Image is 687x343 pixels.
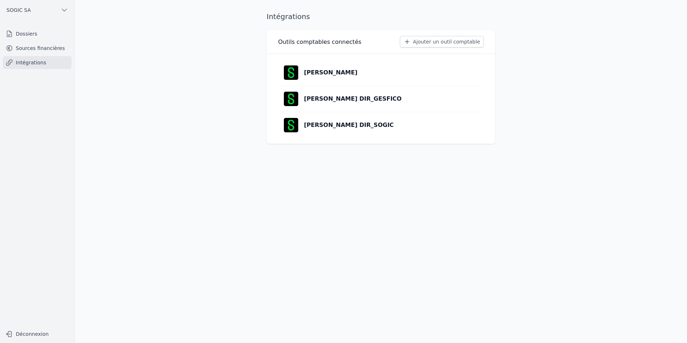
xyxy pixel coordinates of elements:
[304,68,358,77] p: [PERSON_NAME]
[278,38,361,46] h3: Outils comptables connectés
[278,86,484,112] a: [PERSON_NAME] DIR_GESFICO
[304,121,394,129] p: [PERSON_NAME] DIR_SOGIC
[3,56,72,69] a: Intégrations
[3,328,72,340] button: Déconnexion
[400,36,484,47] button: Ajouter un outil comptable
[3,27,72,40] a: Dossiers
[3,42,72,55] a: Sources financières
[278,60,484,86] a: [PERSON_NAME]
[6,6,31,14] span: SOGIC SA
[278,112,484,138] a: [PERSON_NAME] DIR_SOGIC
[304,95,402,103] p: [PERSON_NAME] DIR_GESFICO
[267,12,310,22] h1: Intégrations
[3,4,72,16] button: SOGIC SA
